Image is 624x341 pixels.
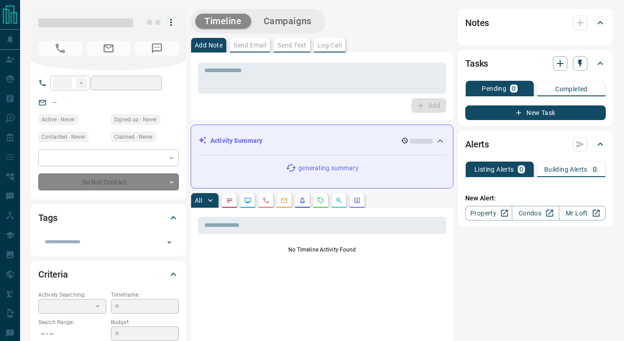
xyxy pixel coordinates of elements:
svg: Lead Browsing Activity [244,197,251,204]
svg: Opportunities [335,197,343,204]
div: Alerts [465,133,606,155]
span: Claimed - Never [114,132,153,142]
p: 0 [512,85,515,92]
p: generating summary [298,163,358,173]
p: Timeframe: [111,291,179,299]
a: Mr.Loft [559,206,606,220]
p: All [195,197,202,204]
div: Tags [38,207,179,229]
svg: Calls [262,197,270,204]
button: New Task [465,105,606,120]
h2: Tasks [465,56,488,71]
div: Criteria [38,263,179,285]
div: Tasks [465,52,606,74]
span: Signed up - Never [114,115,157,124]
h2: Alerts [465,137,489,152]
button: Campaigns [255,14,321,29]
h2: Tags [38,210,57,225]
svg: Notes [226,197,233,204]
h2: Criteria [38,267,68,282]
p: Listing Alerts [474,166,514,173]
div: Activity Summary [198,132,446,149]
span: No Number [135,41,179,56]
svg: Requests [317,197,324,204]
p: No Timeline Activity Found [198,246,446,254]
span: No Number [38,41,82,56]
p: Pending [482,85,506,92]
div: Notes [465,12,606,34]
p: Building Alerts [544,166,588,173]
span: Active - Never [42,115,75,124]
svg: Listing Alerts [299,197,306,204]
button: Open [163,236,176,249]
div: Do Not Contact [38,173,179,190]
span: Contacted - Never [42,132,85,142]
svg: Emails [281,197,288,204]
p: New Alert: [465,194,606,203]
a: Property [465,206,512,220]
p: Search Range: [38,318,106,326]
p: Activity Summary [210,136,262,146]
p: Add Note [195,42,223,48]
p: Budget: [111,318,179,326]
p: 0 [520,166,523,173]
p: Completed [555,86,588,92]
a: Condos [512,206,559,220]
p: 0 [593,166,597,173]
svg: Agent Actions [354,197,361,204]
span: No Email [87,41,130,56]
h2: Notes [465,16,489,30]
button: Timeline [195,14,251,29]
a: -- [53,99,57,106]
p: Actively Searching: [38,291,106,299]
